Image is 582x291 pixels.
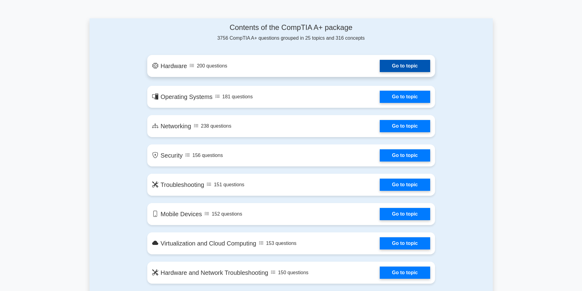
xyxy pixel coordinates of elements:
[380,149,430,162] a: Go to topic
[380,120,430,132] a: Go to topic
[380,237,430,249] a: Go to topic
[147,23,435,42] div: 3756 CompTIA A+ questions grouped in 25 topics and 316 concepts
[380,179,430,191] a: Go to topic
[380,60,430,72] a: Go to topic
[147,23,435,32] h4: Contents of the CompTIA A+ package
[380,267,430,279] a: Go to topic
[380,208,430,220] a: Go to topic
[380,91,430,103] a: Go to topic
